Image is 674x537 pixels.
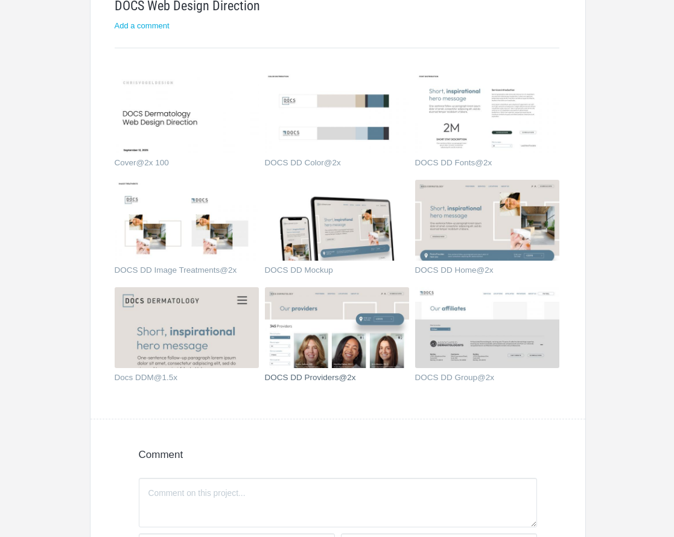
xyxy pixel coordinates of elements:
[265,287,409,368] img: chrisvogeldesign_in1m3h_thumb.jpg
[265,266,395,278] a: DOCS DD Mockup
[115,373,244,386] a: Docs DDM@1.5x
[415,373,545,386] a: DOCS DD Group@2x
[415,72,559,153] img: chrisvogeldesign_76nf4t_thumb.jpg
[265,159,395,171] a: DOCS DD Color@2x
[415,180,559,261] img: chrisvogeldesign_7p711k_thumb.jpg
[265,72,409,153] img: chrisvogeldesign_6udo2c_thumb.jpg
[115,72,259,153] img: chrisvogeldesign_mx9uw6_thumb.jpg
[115,266,244,278] a: DOCS DD Image Treatments@2x
[115,159,244,171] a: Cover@2x 100
[415,159,545,171] a: DOCS DD Fonts@2x
[415,266,545,278] a: DOCS DD Home@2x
[115,180,259,261] img: chrisvogeldesign_af8prp_thumb.jpg
[265,180,409,261] img: chrisvogeldesign_6yqslr_thumb.jpg
[115,21,170,30] a: Add a comment
[115,287,259,368] img: chrisvogeldesign_hy0yrm_thumb.jpg
[265,373,395,386] a: DOCS DD Providers@2x
[415,287,559,368] img: chrisvogeldesign_g9o5is_thumb.jpg
[139,450,537,460] h4: Comment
